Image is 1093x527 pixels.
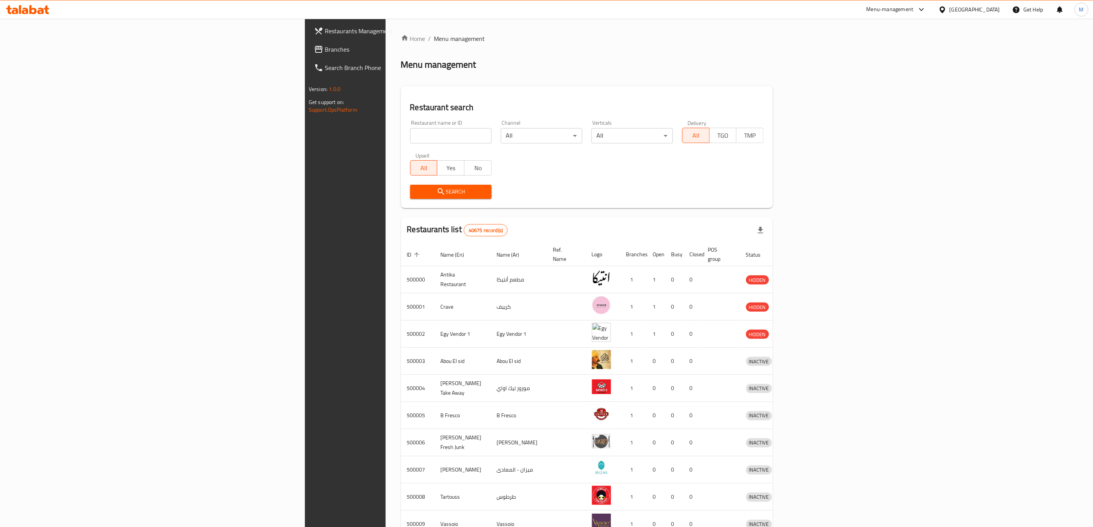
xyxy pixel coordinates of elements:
span: INACTIVE [746,411,772,420]
span: Ref. Name [553,245,577,263]
div: INACTIVE [746,438,772,447]
th: Branches [620,243,647,266]
span: Name (En) [441,250,474,259]
td: 0 [684,429,702,456]
td: 1 [620,429,647,456]
th: Open [647,243,665,266]
td: [PERSON_NAME] [491,429,547,456]
span: INACTIVE [746,357,772,366]
img: Lujo's Fresh Junk [592,431,611,451]
th: Busy [665,243,684,266]
span: 1.0.0 [329,84,340,94]
span: Restaurants Management [325,26,481,36]
span: Search Branch Phone [325,63,481,72]
td: 0 [684,266,702,293]
td: 1 [647,293,665,320]
td: 1 [647,266,665,293]
td: كرييف [491,293,547,320]
td: 0 [647,348,665,375]
img: B Fresco [592,404,611,423]
td: 0 [647,375,665,402]
button: TMP [736,128,764,143]
td: 1 [620,293,647,320]
span: All [414,163,435,174]
img: Mizan - Maadi [592,459,611,478]
img: Tartouss [592,486,611,505]
td: 0 [684,375,702,402]
td: 0 [684,293,702,320]
td: 0 [665,375,684,402]
span: INACTIVE [746,438,772,447]
td: 0 [665,456,684,483]
div: INACTIVE [746,384,772,393]
div: INACTIVE [746,493,772,502]
td: 0 [684,348,702,375]
span: HIDDEN [746,303,769,312]
td: 0 [684,456,702,483]
span: 40675 record(s) [464,227,507,234]
div: Total records count [464,224,508,236]
span: Name (Ar) [497,250,529,259]
button: Yes [437,160,464,176]
span: Get support on: [309,97,344,107]
td: 0 [647,429,665,456]
td: 0 [665,293,684,320]
td: ميزان - المعادى [491,456,547,483]
span: TMP [740,130,761,141]
td: 0 [647,456,665,483]
td: موروز تيك اواي [491,375,547,402]
td: 1 [620,456,647,483]
button: Search [410,185,492,199]
div: [GEOGRAPHIC_DATA] [950,5,1000,14]
div: INACTIVE [746,411,772,420]
td: 0 [665,266,684,293]
div: All [591,128,673,143]
td: 1 [647,320,665,348]
a: Branches [308,40,487,59]
th: Logo [586,243,620,266]
td: Abou El sid [491,348,547,375]
span: HIDDEN [746,330,769,339]
span: Branches [325,45,481,54]
span: HIDDEN [746,276,769,285]
button: All [682,128,710,143]
span: ID [407,250,422,259]
a: Restaurants Management [308,22,487,40]
td: 0 [665,429,684,456]
nav: breadcrumb [401,34,773,43]
div: Export file [751,221,770,239]
img: Egy Vendor 1 [592,323,611,342]
td: 0 [665,483,684,511]
td: 1 [620,402,647,429]
a: Support.OpsPlatform [309,105,357,115]
th: Closed [684,243,702,266]
span: All [686,130,707,141]
button: TGO [709,128,737,143]
img: Abou El sid [592,350,611,369]
td: طرطوس [491,483,547,511]
td: B Fresco [491,402,547,429]
img: Moro's Take Away [592,377,611,396]
a: Search Branch Phone [308,59,487,77]
td: 0 [684,483,702,511]
td: 1 [620,320,647,348]
button: No [464,160,492,176]
div: Menu-management [867,5,914,14]
h2: Restaurant search [410,102,764,113]
span: Search [416,187,485,197]
label: Upsell [415,153,430,158]
span: INACTIVE [746,465,772,474]
h2: Restaurants list [407,224,508,236]
td: 0 [684,402,702,429]
td: 0 [684,320,702,348]
td: 0 [647,483,665,511]
td: 1 [620,483,647,511]
span: Status [746,250,771,259]
img: Crave [592,296,611,315]
span: TGO [713,130,734,141]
